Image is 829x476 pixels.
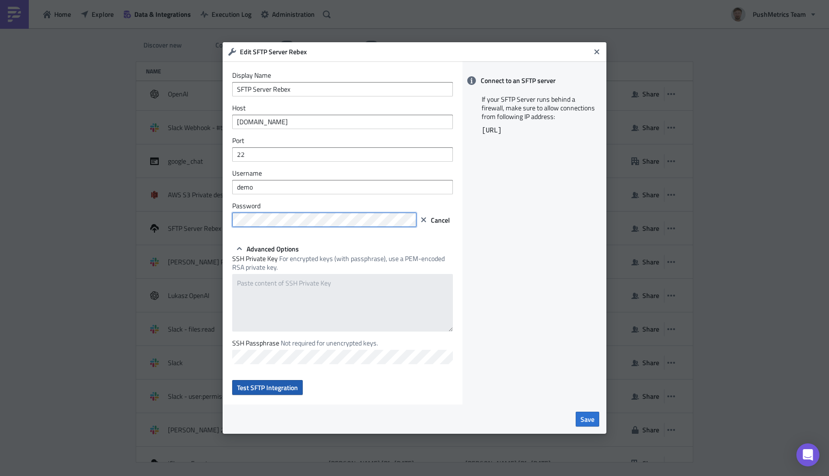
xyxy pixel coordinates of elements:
button: Cancel [416,213,453,227]
span: Test SFTP Integration [237,382,298,393]
input: Give it a name [232,82,453,96]
input: Username [232,180,453,194]
div: Connect to an SFTP server [462,71,606,90]
span: Save [580,414,594,424]
button: Advanced Options [232,243,302,254]
h6: Edit SFTP Server Rebex [240,48,590,56]
button: Test SFTP Integration [232,380,303,395]
label: Display Name [232,71,453,80]
label: Username [232,169,453,178]
button: Save [576,412,599,427]
span: For encrypted keys (with passphrase), use a PEM-encoded RSA private key. [232,253,445,272]
span: Not required for unencrypted keys. [281,338,378,348]
input: 22 [232,147,453,162]
p: If your SFTP Server runs behind a firewall, make sure to allow connections from following IP addr... [482,95,597,121]
span: Advanced Options [247,244,299,254]
div: Open Intercom Messenger [796,443,819,466]
label: Host [232,104,453,112]
label: Password [232,202,416,210]
label: SSH Private Key [232,254,453,272]
input: sftp.example.com [232,115,453,129]
code: [URL] [482,127,502,134]
label: Port [232,136,453,145]
span: Cancel [431,215,450,225]
label: SSH Passphrase [232,339,453,347]
button: Close [590,45,604,59]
